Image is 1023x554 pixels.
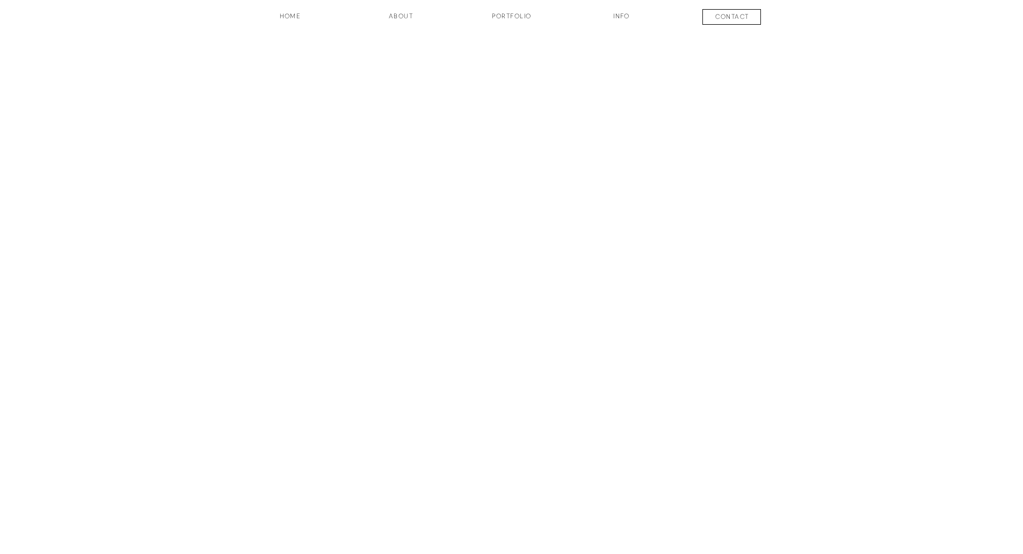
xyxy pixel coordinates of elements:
a: about [374,11,428,30]
a: INFO [595,11,649,30]
a: contact [693,12,772,25]
a: HOME [251,11,330,30]
a: Portfolio [472,11,552,30]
